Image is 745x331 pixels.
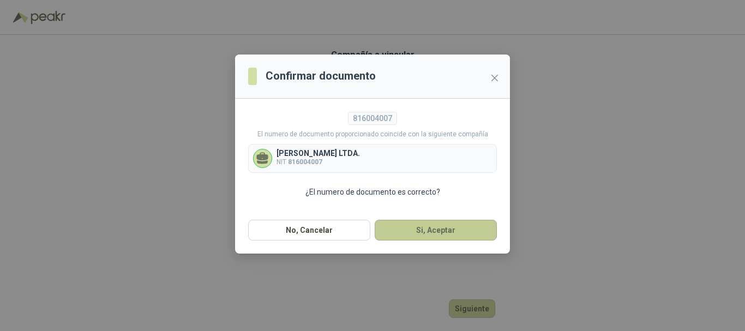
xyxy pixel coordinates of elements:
[248,220,370,240] button: No, Cancelar
[248,186,497,198] p: ¿El numero de documento es correcto?
[375,220,497,240] button: Si, Aceptar
[490,74,499,82] span: close
[288,158,322,166] b: 816004007
[248,129,497,140] p: El numero de documento proporcionado coincide con la siguiente compañía
[277,157,360,167] p: NIT
[348,112,397,125] div: 816004007
[486,69,503,87] button: Close
[277,149,360,157] p: [PERSON_NAME] LTDA.
[266,68,376,85] h3: Confirmar documento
